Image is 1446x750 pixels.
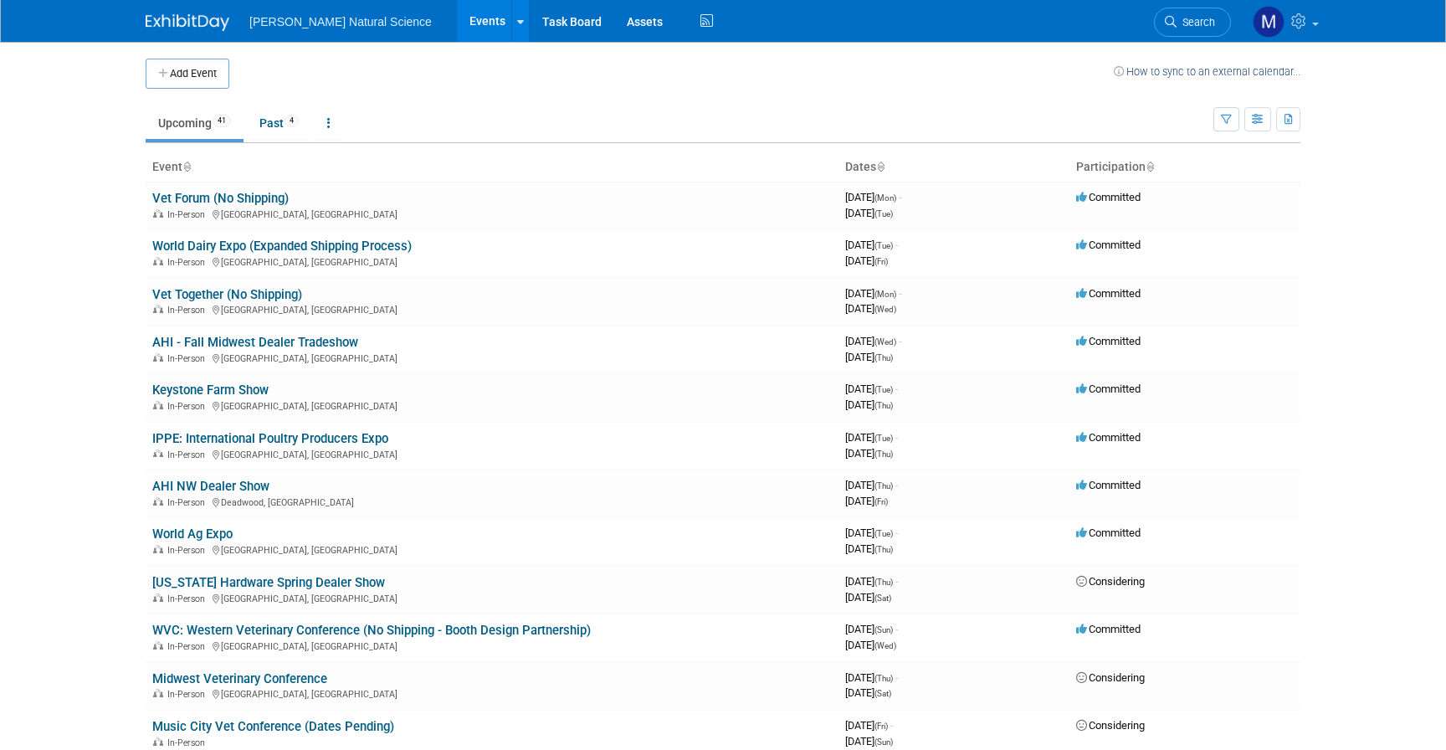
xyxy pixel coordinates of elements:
[1253,6,1284,38] img: Meggie Asche
[895,383,898,395] span: -
[895,671,898,684] span: -
[152,239,412,254] a: World Dairy Expo (Expanded Shipping Process)
[152,479,269,494] a: AHI NW Dealer Show
[1146,160,1154,173] a: Sort by Participation Type
[845,639,896,651] span: [DATE]
[845,447,893,460] span: [DATE]
[876,160,885,173] a: Sort by Start Date
[845,495,888,507] span: [DATE]
[899,287,901,300] span: -
[153,353,163,362] img: In-Person Event
[1076,239,1141,251] span: Committed
[153,737,163,746] img: In-Person Event
[845,239,898,251] span: [DATE]
[874,481,893,491] span: (Thu)
[152,191,289,206] a: Vet Forum (No Shipping)
[152,302,832,316] div: [GEOGRAPHIC_DATA], [GEOGRAPHIC_DATA]
[153,593,163,602] img: In-Person Event
[845,302,896,315] span: [DATE]
[874,385,893,394] span: (Tue)
[285,115,299,127] span: 4
[152,671,327,686] a: Midwest Veterinary Conference
[845,191,901,203] span: [DATE]
[845,254,888,267] span: [DATE]
[845,207,893,219] span: [DATE]
[167,257,210,268] span: In-Person
[845,671,898,684] span: [DATE]
[1076,575,1145,588] span: Considering
[167,305,210,316] span: In-Person
[845,479,898,491] span: [DATE]
[895,623,898,635] span: -
[152,431,388,446] a: IPPE: International Poultry Producers Expo
[845,719,893,732] span: [DATE]
[152,495,832,508] div: Deadwood, [GEOGRAPHIC_DATA]
[874,353,893,362] span: (Thu)
[247,107,311,139] a: Past4
[845,527,898,539] span: [DATE]
[874,674,893,683] span: (Thu)
[1114,65,1300,78] a: How to sync to an external calendar...
[146,14,229,31] img: ExhibitDay
[167,545,210,556] span: In-Person
[167,593,210,604] span: In-Person
[874,449,893,459] span: (Thu)
[152,447,832,460] div: [GEOGRAPHIC_DATA], [GEOGRAPHIC_DATA]
[152,398,832,412] div: [GEOGRAPHIC_DATA], [GEOGRAPHIC_DATA]
[153,689,163,697] img: In-Person Event
[152,351,832,364] div: [GEOGRAPHIC_DATA], [GEOGRAPHIC_DATA]
[874,257,888,266] span: (Fri)
[213,115,231,127] span: 41
[1177,16,1215,28] span: Search
[153,545,163,553] img: In-Person Event
[152,686,832,700] div: [GEOGRAPHIC_DATA], [GEOGRAPHIC_DATA]
[167,497,210,508] span: In-Person
[874,337,896,347] span: (Wed)
[146,107,244,139] a: Upcoming41
[1076,671,1145,684] span: Considering
[146,59,229,89] button: Add Event
[152,527,233,542] a: World Ag Expo
[1076,335,1141,347] span: Committed
[167,401,210,412] span: In-Person
[153,305,163,313] img: In-Person Event
[167,449,210,460] span: In-Person
[845,623,898,635] span: [DATE]
[899,191,901,203] span: -
[152,254,832,268] div: [GEOGRAPHIC_DATA], [GEOGRAPHIC_DATA]
[895,431,898,444] span: -
[895,479,898,491] span: -
[895,527,898,539] span: -
[1154,8,1231,37] a: Search
[146,153,838,182] th: Event
[874,290,896,299] span: (Mon)
[1076,719,1145,732] span: Considering
[874,529,893,538] span: (Tue)
[1076,527,1141,539] span: Committed
[874,578,893,587] span: (Thu)
[167,689,210,700] span: In-Person
[874,497,888,506] span: (Fri)
[152,719,394,734] a: Music City Vet Conference (Dates Pending)
[895,575,898,588] span: -
[874,641,896,650] span: (Wed)
[874,401,893,410] span: (Thu)
[874,305,896,314] span: (Wed)
[153,209,163,218] img: In-Person Event
[153,449,163,458] img: In-Person Event
[167,641,210,652] span: In-Person
[182,160,191,173] a: Sort by Event Name
[874,193,896,203] span: (Mon)
[874,241,893,250] span: (Tue)
[845,431,898,444] span: [DATE]
[845,591,891,604] span: [DATE]
[153,497,163,506] img: In-Person Event
[1076,479,1141,491] span: Committed
[153,257,163,265] img: In-Person Event
[167,353,210,364] span: In-Person
[838,153,1069,182] th: Dates
[152,335,358,350] a: AHI - Fall Midwest Dealer Tradeshow
[845,575,898,588] span: [DATE]
[1069,153,1300,182] th: Participation
[152,591,832,604] div: [GEOGRAPHIC_DATA], [GEOGRAPHIC_DATA]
